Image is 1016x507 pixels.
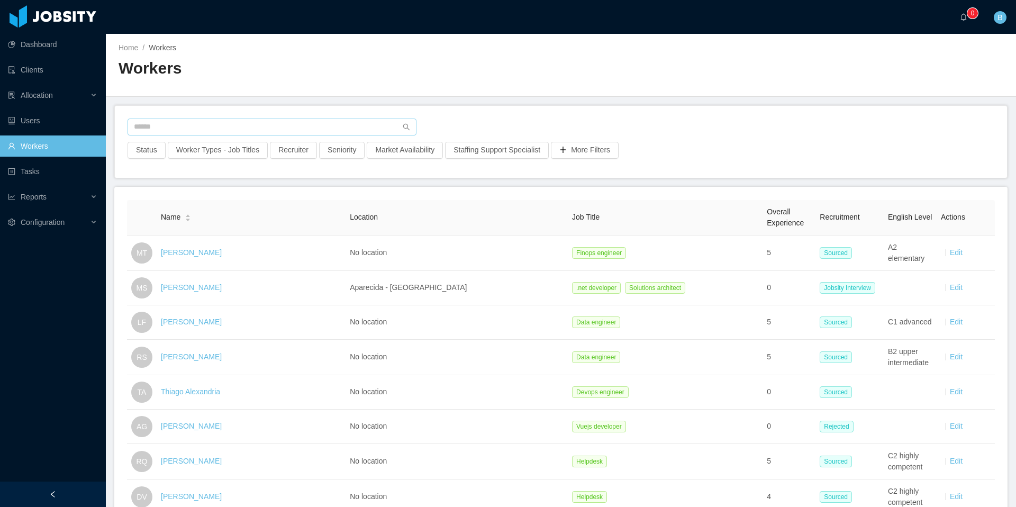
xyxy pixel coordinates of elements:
span: Vuejs developer [572,421,626,432]
a: Sourced [820,457,856,465]
span: Helpdesk [572,491,607,503]
span: Name [161,212,180,223]
td: 5 [763,340,815,375]
span: Sourced [820,247,852,259]
span: LF [138,312,146,333]
span: Sourced [820,456,852,467]
td: Aparecida - [GEOGRAPHIC_DATA] [346,271,568,305]
a: icon: userWorkers [8,135,97,157]
span: Sourced [820,351,852,363]
span: Rejected [820,421,853,432]
td: No location [346,236,568,271]
a: Edit [950,457,963,465]
span: Location [350,213,378,221]
td: No location [346,375,568,410]
a: Edit [950,248,963,257]
a: Edit [950,387,963,396]
td: 0 [763,410,815,444]
a: icon: auditClients [8,59,97,80]
span: RS [137,347,147,368]
span: Devops engineer [572,386,629,398]
td: A2 elementary [884,236,937,271]
td: No location [346,444,568,479]
span: TA [138,382,147,403]
a: Edit [950,318,963,326]
span: Recruitment [820,213,859,221]
button: Staffing Support Specialist [445,142,549,159]
a: [PERSON_NAME] [161,318,222,326]
i: icon: caret-down [185,217,191,220]
span: Data engineer [572,351,620,363]
span: Jobsity Interview [820,282,875,294]
i: icon: bell [960,13,967,21]
span: / [142,43,144,52]
a: Sourced [820,492,856,501]
span: B [997,11,1002,24]
td: 0 [763,271,815,305]
a: Edit [950,283,963,292]
span: .net developer [572,282,621,294]
a: Edit [950,352,963,361]
a: Jobsity Interview [820,283,879,292]
a: [PERSON_NAME] [161,283,222,292]
span: English Level [888,213,932,221]
button: Worker Types - Job Titles [168,142,268,159]
a: Sourced [820,318,856,326]
a: [PERSON_NAME] [161,457,222,465]
div: Sort [185,213,191,220]
span: Data engineer [572,316,620,328]
span: RQ [137,451,148,472]
td: C2 highly competent [884,444,937,479]
span: Solutions architect [625,282,685,294]
i: icon: line-chart [8,193,15,201]
a: Edit [950,492,963,501]
sup: 0 [967,8,978,19]
span: Finops engineer [572,247,626,259]
a: Sourced [820,352,856,361]
td: 5 [763,305,815,340]
a: Rejected [820,422,857,430]
td: No location [346,305,568,340]
a: Home [119,43,138,52]
a: Sourced [820,248,856,257]
span: AG [137,416,147,437]
button: icon: plusMore Filters [551,142,619,159]
a: icon: robotUsers [8,110,97,131]
td: 5 [763,236,815,271]
span: Helpdesk [572,456,607,467]
i: icon: setting [8,219,15,226]
a: Thiago Alexandria [161,387,220,396]
span: Job Title [572,213,600,221]
span: Sourced [820,491,852,503]
span: Overall Experience [767,207,804,227]
a: Edit [950,422,963,430]
td: No location [346,410,568,444]
i: icon: caret-up [185,213,191,216]
td: 5 [763,444,815,479]
a: icon: profileTasks [8,161,97,182]
span: Allocation [21,91,53,99]
h2: Workers [119,58,561,79]
span: Configuration [21,218,65,227]
td: C1 advanced [884,305,937,340]
span: Sourced [820,386,852,398]
button: Recruiter [270,142,317,159]
a: [PERSON_NAME] [161,422,222,430]
i: icon: search [403,123,410,131]
td: 0 [763,375,815,410]
td: B2 upper intermediate [884,340,937,375]
button: Market Availability [367,142,443,159]
button: Seniority [319,142,365,159]
i: icon: solution [8,92,15,99]
button: Status [128,142,166,159]
a: [PERSON_NAME] [161,492,222,501]
a: [PERSON_NAME] [161,248,222,257]
a: Sourced [820,387,856,396]
td: No location [346,340,568,375]
span: MT [137,242,147,264]
span: Reports [21,193,47,201]
span: Actions [941,213,965,221]
span: Workers [149,43,176,52]
a: [PERSON_NAME] [161,352,222,361]
span: MS [137,277,148,298]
